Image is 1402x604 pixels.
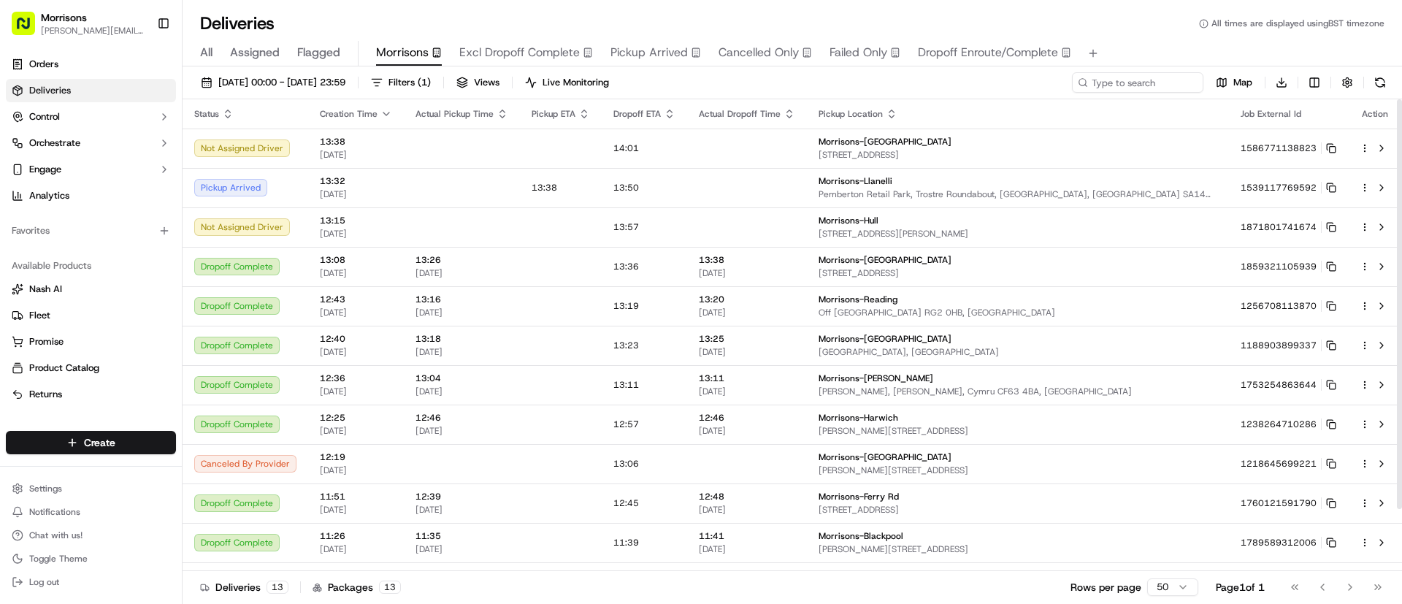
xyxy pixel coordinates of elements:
[415,570,508,581] span: 12:24
[819,294,897,305] span: Morrisons-Reading
[320,570,392,581] span: 11:25
[364,72,437,93] button: Filters(1)
[29,137,80,150] span: Orchestrate
[6,304,176,327] button: Fleet
[226,187,266,204] button: See all
[194,72,352,93] button: [DATE] 00:00 - [DATE] 23:59
[415,425,508,437] span: [DATE]
[15,213,38,241] img: Wisdom Oko
[1211,18,1384,29] span: All times are displayed using BST timezone
[819,412,898,424] span: Morrisons-Harwich
[6,6,151,41] button: Morrisons[PERSON_NAME][EMAIL_ADDRESS][PERSON_NAME][DOMAIN_NAME]
[699,425,795,437] span: [DATE]
[320,267,392,279] span: [DATE]
[6,548,176,569] button: Toggle Theme
[613,142,639,154] span: 14:01
[158,226,164,238] span: •
[819,149,1217,161] span: [STREET_ADDRESS]
[320,465,392,476] span: [DATE]
[248,144,266,161] button: Start new chat
[1072,72,1203,93] input: Type to search
[138,326,234,341] span: API Documentation
[415,386,508,397] span: [DATE]
[415,372,508,384] span: 13:04
[415,491,508,502] span: 12:39
[819,108,883,120] span: Pickup Location
[12,309,170,322] a: Fleet
[320,451,392,463] span: 12:19
[699,412,795,424] span: 12:46
[613,418,639,430] span: 12:57
[6,278,176,301] button: Nash AI
[123,328,135,340] div: 💻
[1241,142,1317,154] span: 1586771138823
[699,346,795,358] span: [DATE]
[200,12,275,35] h1: Deliveries
[819,386,1217,397] span: [PERSON_NAME], [PERSON_NAME], Cymru CF63 4BA, [GEOGRAPHIC_DATA]
[415,294,508,305] span: 13:16
[6,53,176,76] a: Orders
[145,362,177,373] span: Pylon
[415,267,508,279] span: [DATE]
[29,283,62,296] span: Nash AI
[15,58,266,82] p: Welcome 👋
[1241,142,1336,154] button: 1586771138823
[12,283,170,296] a: Nash AI
[1241,458,1336,470] button: 1218645699221
[31,139,57,166] img: 8571987876998_91fb9ceb93ad5c398215_72.jpg
[194,108,219,120] span: Status
[45,266,118,278] span: [PERSON_NAME]
[699,333,795,345] span: 13:25
[819,333,951,345] span: Morrisons-[GEOGRAPHIC_DATA]
[15,139,41,166] img: 1736555255976-a54dd68f-1ca7-489b-9aae-adbdc363a1c4
[699,491,795,502] span: 12:48
[200,44,212,61] span: All
[1241,261,1336,272] button: 1859321105939
[1241,418,1336,430] button: 1238264710286
[819,136,951,148] span: Morrisons-[GEOGRAPHIC_DATA]
[1241,418,1317,430] span: 1238264710286
[819,215,878,226] span: Morrisons-Hull
[532,108,575,120] span: Pickup ETA
[819,425,1217,437] span: [PERSON_NAME][STREET_ADDRESS]
[320,346,392,358] span: [DATE]
[15,190,98,202] div: Past conversations
[29,530,83,541] span: Chat with us!
[6,219,176,242] div: Favorites
[66,139,240,154] div: Start new chat
[1241,340,1317,351] span: 1188903899337
[320,412,392,424] span: 12:25
[6,105,176,129] button: Control
[1241,300,1317,312] span: 1256708113870
[297,44,340,61] span: Flagged
[699,108,781,120] span: Actual Dropoff Time
[29,553,88,565] span: Toggle Theme
[1241,497,1336,509] button: 1760121591790
[415,412,508,424] span: 12:46
[6,431,176,454] button: Create
[613,537,639,548] span: 11:39
[230,44,280,61] span: Assigned
[415,307,508,318] span: [DATE]
[129,266,159,278] span: [DATE]
[1070,580,1141,595] p: Rows per page
[518,72,616,93] button: Live Monitoring
[15,328,26,340] div: 📗
[6,502,176,522] button: Notifications
[699,372,795,384] span: 13:11
[699,254,795,266] span: 13:38
[1360,108,1390,120] div: Action
[41,10,87,25] span: Morrisons
[1233,76,1252,89] span: Map
[415,543,508,555] span: [DATE]
[1241,537,1336,548] button: 1789589312006
[118,321,240,347] a: 💻API Documentation
[613,108,661,120] span: Dropoff ETA
[29,335,64,348] span: Promise
[819,504,1217,516] span: [STREET_ADDRESS]
[45,226,156,238] span: Wisdom [PERSON_NAME]
[320,504,392,516] span: [DATE]
[613,379,639,391] span: 13:11
[613,340,639,351] span: 13:23
[918,44,1058,61] span: Dropoff Enroute/Complete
